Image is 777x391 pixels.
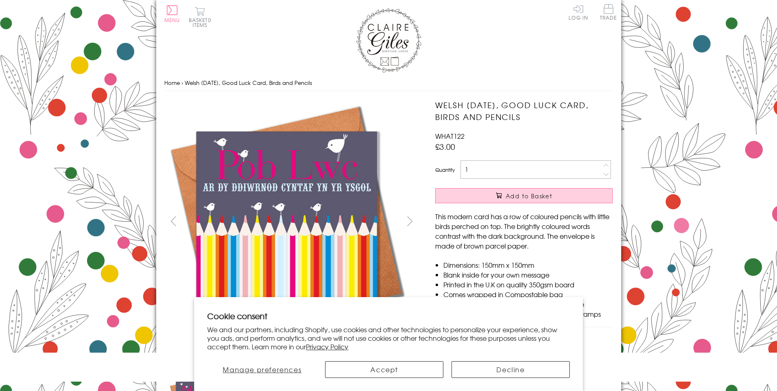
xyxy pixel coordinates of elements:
[443,270,613,280] li: Blank inside for your own message
[193,16,211,29] span: 0 items
[435,99,613,123] h1: Welsh [DATE], Good Luck Card, Birds and Pencils
[443,260,613,270] li: Dimensions: 150mm x 150mm
[325,361,443,378] button: Accept
[356,8,421,73] img: Claire Giles Greetings Cards
[306,342,348,351] a: Privacy Policy
[435,141,455,152] span: £3.00
[401,212,419,230] button: next
[435,131,465,141] span: WHAT122
[189,7,211,27] button: Basket0 items
[435,166,455,173] label: Quantity
[207,325,570,351] p: We and our partners, including Shopify, use cookies and other technologies to personalize your ex...
[443,280,613,289] li: Printed in the U.K on quality 350gsm board
[164,79,180,87] a: Home
[164,75,613,91] nav: breadcrumbs
[164,99,409,344] img: Welsh First Day of School, Good Luck Card, Birds and Pencils
[506,192,552,200] span: Add to Basket
[207,361,317,378] button: Manage preferences
[182,79,183,87] span: ›
[569,4,588,20] a: Log In
[600,4,617,22] a: Trade
[164,212,183,230] button: prev
[223,364,301,374] span: Manage preferences
[164,5,180,22] button: Menu
[600,4,617,20] span: Trade
[207,310,570,322] h2: Cookie consent
[443,289,613,299] li: Comes wrapped in Compostable bag
[452,361,570,378] button: Decline
[435,211,609,251] span: This modern card has a row of coloured pencils with little birds perched on top. The brightly col...
[435,188,613,203] button: Add to Basket
[185,79,312,87] span: Welsh [DATE], Good Luck Card, Birds and Pencils
[164,16,180,24] span: Menu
